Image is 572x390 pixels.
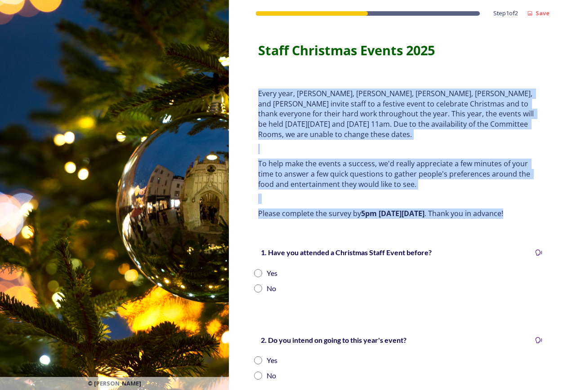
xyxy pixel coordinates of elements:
[267,268,277,279] div: Yes
[258,41,435,59] strong: Staff Christmas Events 2025
[267,283,276,294] div: No
[536,9,550,17] strong: Save
[493,9,518,18] span: Step 1 of 2
[258,159,543,189] p: To help make the events a success, we'd really appreciate a few minutes of your time to answer a ...
[258,208,543,219] p: Please complete the survey by . Thank you in advance!
[267,370,276,381] div: No
[261,336,407,344] strong: 2. Do you intend on going to this year's event?
[258,89,543,140] p: Every year, [PERSON_NAME], [PERSON_NAME], [PERSON_NAME], [PERSON_NAME], and [PERSON_NAME] invite ...
[261,248,432,257] strong: 1. Have you attended a Christmas Staff Event before?
[267,355,277,366] div: Yes
[88,379,141,388] span: © [PERSON_NAME]
[361,208,425,218] strong: 5pm [DATE][DATE]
